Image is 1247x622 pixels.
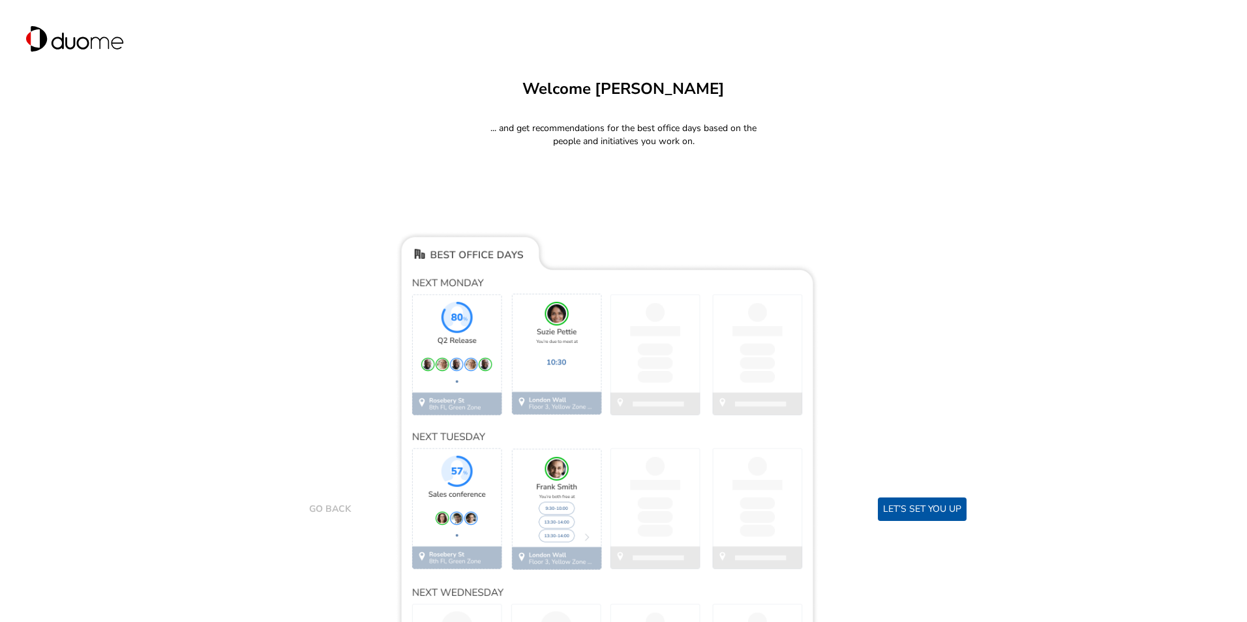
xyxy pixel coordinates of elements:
[477,122,770,148] p: ... and get recommendations for the best office days based on the people and initiatives you work...
[304,497,356,521] button: Go Back
[878,497,967,521] button: Let’s set you up
[522,78,725,100] div: Welcome [PERSON_NAME]
[26,26,124,52] img: duome logo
